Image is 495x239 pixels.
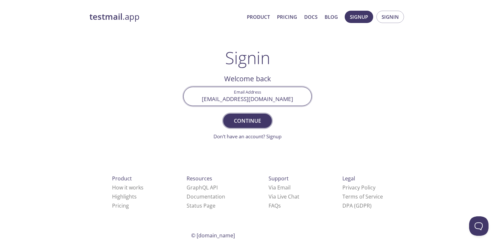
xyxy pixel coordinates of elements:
a: Status Page [187,202,215,209]
span: Product [112,175,132,182]
h2: Welcome back [183,73,312,84]
a: GraphQL API [187,184,218,191]
a: testmail.app [89,11,242,22]
iframe: Help Scout Beacon - Open [469,216,489,236]
span: Signin [382,13,399,21]
a: Documentation [187,193,225,200]
h1: Signin [225,48,270,67]
button: Signin [376,11,404,23]
a: Via Email [269,184,291,191]
button: Signup [345,11,373,23]
span: © [DOMAIN_NAME] [191,232,235,239]
strong: testmail [89,11,122,22]
a: Don't have an account? Signup [213,133,282,140]
span: Resources [187,175,212,182]
span: Continue [230,116,265,125]
span: Signup [350,13,368,21]
a: Product [247,13,270,21]
a: Pricing [112,202,129,209]
a: Highlights [112,193,137,200]
a: Via Live Chat [269,193,299,200]
a: Blog [325,13,338,21]
a: How it works [112,184,144,191]
a: Terms of Service [342,193,383,200]
a: DPA (GDPR) [342,202,372,209]
span: s [278,202,281,209]
a: FAQ [269,202,281,209]
a: Privacy Policy [342,184,375,191]
span: Support [269,175,289,182]
button: Continue [223,114,272,128]
a: Docs [304,13,317,21]
span: Legal [342,175,355,182]
a: Pricing [277,13,297,21]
